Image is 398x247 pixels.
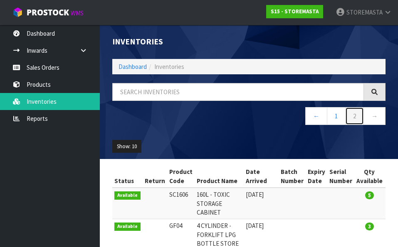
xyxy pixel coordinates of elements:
[112,83,364,101] input: Search inventories
[114,223,141,231] span: Available
[305,107,327,125] a: ←
[354,165,385,188] th: Qty Available
[112,165,143,188] th: Status
[71,9,84,17] small: WMS
[345,107,364,125] a: 2
[244,165,279,188] th: Date Arrived
[327,107,346,125] a: 1
[112,140,141,153] button: Show: 10
[195,165,244,188] th: Product Name
[12,7,23,17] img: cube-alt.png
[167,165,195,188] th: Product Code
[327,165,354,188] th: Serial Number
[27,7,69,18] span: ProStock
[112,107,386,127] nav: Page navigation
[365,191,374,199] span: 5
[306,165,327,188] th: Expiry Date
[112,37,243,46] h1: Inventories
[167,188,195,219] td: SC1606
[363,107,386,125] a: →
[143,165,167,188] th: Return
[114,191,141,200] span: Available
[154,63,184,71] span: Inventories
[195,188,244,219] td: 160L - TOXIC STORAGE CABINET
[271,8,319,15] strong: S15 - STOREMASTA
[279,165,306,188] th: Batch Number
[119,63,147,71] a: Dashboard
[346,8,383,16] span: STOREMASTA
[244,188,279,219] td: [DATE]
[365,223,374,230] span: 3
